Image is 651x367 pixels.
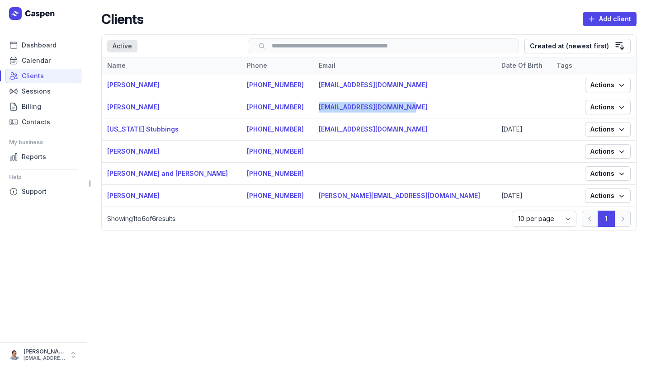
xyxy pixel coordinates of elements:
[585,166,631,181] button: Actions
[22,186,47,197] span: Support
[496,118,551,141] td: [DATE]
[319,81,428,89] a: [EMAIL_ADDRESS][DOMAIN_NAME]
[9,135,78,150] div: My business
[585,144,631,159] button: Actions
[22,101,41,112] span: Billing
[107,40,137,52] div: Active
[22,117,50,127] span: Contacts
[247,192,304,199] a: [PHONE_NUMBER]
[590,168,625,179] span: Actions
[585,122,631,136] button: Actions
[588,14,631,24] span: Add client
[585,188,631,203] button: Actions
[133,215,136,222] span: 1
[319,192,480,199] a: [PERSON_NAME][EMAIL_ADDRESS][DOMAIN_NAME]
[107,103,160,111] a: [PERSON_NAME]
[247,103,304,111] a: [PHONE_NUMBER]
[598,211,615,227] button: 1
[590,124,625,135] span: Actions
[22,71,44,81] span: Clients
[319,103,428,111] a: [EMAIL_ADDRESS][DOMAIN_NAME]
[247,125,304,133] a: [PHONE_NUMBER]
[107,40,242,52] nav: Tabs
[524,39,631,53] button: Created at (newest first)
[9,349,20,360] img: User profile image
[107,147,160,155] a: [PERSON_NAME]
[22,55,51,66] span: Calendar
[142,215,146,222] span: 6
[22,151,46,162] span: Reports
[247,147,304,155] a: [PHONE_NUMBER]
[24,348,65,355] div: [PERSON_NAME]
[22,86,51,97] span: Sessions
[24,355,65,362] div: [EMAIL_ADDRESS][DOMAIN_NAME]
[107,192,160,199] a: [PERSON_NAME]
[107,81,160,89] a: [PERSON_NAME]
[590,102,625,113] span: Actions
[583,12,637,26] button: Add client
[107,125,179,133] a: [US_STATE] Stubbings
[241,57,313,74] th: Phone
[590,190,625,201] span: Actions
[590,146,625,157] span: Actions
[496,57,551,74] th: Date Of Birth
[247,81,304,89] a: [PHONE_NUMBER]
[107,214,507,223] p: Showing to of results
[582,211,631,227] nav: Pagination
[496,185,551,207] td: [DATE]
[590,80,625,90] span: Actions
[22,40,57,51] span: Dashboard
[247,169,304,177] a: [PHONE_NUMBER]
[152,215,156,222] span: 6
[551,57,580,74] th: Tags
[319,125,428,133] a: [EMAIL_ADDRESS][DOMAIN_NAME]
[585,100,631,114] button: Actions
[313,57,496,74] th: Email
[530,41,609,52] div: Created at (newest first)
[107,169,228,177] a: [PERSON_NAME] and [PERSON_NAME]
[101,11,143,27] h2: Clients
[585,78,631,92] button: Actions
[102,57,241,74] th: Name
[9,170,78,184] div: Help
